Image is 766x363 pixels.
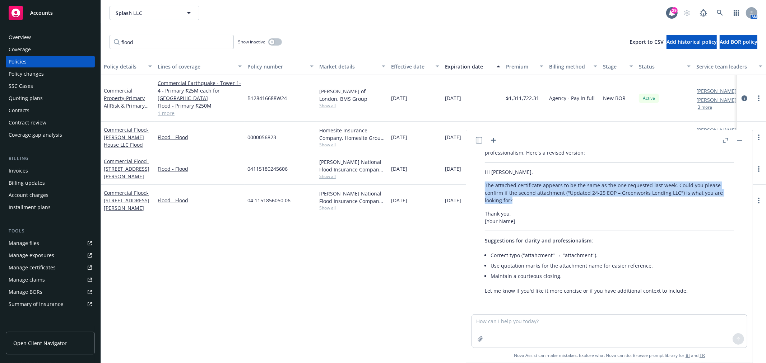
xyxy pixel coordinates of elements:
[9,177,45,189] div: Billing updates
[6,250,95,261] span: Manage exposures
[671,7,678,14] div: 29
[9,262,56,273] div: Manage certificates
[9,298,63,310] div: Summary of insurance
[9,32,31,43] div: Overview
[6,117,95,128] a: Contract review
[6,324,95,331] div: Analytics hub
[9,117,46,128] div: Contract review
[6,32,95,43] a: Overview
[6,298,95,310] a: Summary of insurance
[391,165,407,173] span: [DATE]
[247,133,276,141] span: 0000056823
[6,177,95,189] a: Billing updates
[388,58,442,75] button: Effective date
[755,94,763,103] a: more
[104,126,149,148] span: - [PERSON_NAME] House LLC Flood
[319,190,385,205] div: [PERSON_NAME] National Flood Insurance Company, [PERSON_NAME] Flood
[319,103,385,109] span: Show all
[110,6,199,20] button: Splash LLC
[485,168,734,176] p: Hi [PERSON_NAME],
[6,274,95,286] a: Manage claims
[158,133,242,141] a: Flood - Flood
[642,95,656,102] span: Active
[445,63,492,70] div: Expiration date
[491,260,734,271] li: Use quotation marks for the attachment name for easier reference.
[245,58,316,75] button: Policy number
[9,129,62,141] div: Coverage gap analysis
[700,352,705,358] a: TR
[158,165,242,173] a: Flood - Flood
[9,237,39,249] div: Manage files
[442,58,503,75] button: Expiration date
[630,35,664,49] button: Export to CSV
[720,35,757,49] button: Add BOR policy
[506,63,535,70] div: Premium
[247,63,306,70] div: Policy number
[104,95,149,124] span: - Primary AllRisk & Primary [GEOGRAPHIC_DATA] 1-4
[6,80,95,92] a: SSC Cases
[104,158,149,180] span: - [STREET_ADDRESS][PERSON_NAME]
[319,158,385,173] div: [PERSON_NAME] National Flood Insurance Company, [PERSON_NAME] Flood
[158,63,234,70] div: Lines of coverage
[158,102,242,109] a: Flood - Primary $250M
[9,250,54,261] div: Manage exposures
[6,93,95,104] a: Quoting plans
[6,44,95,55] a: Coverage
[680,6,694,20] a: Start snowing
[696,87,737,95] a: [PERSON_NAME]
[104,189,149,211] a: Commercial Flood
[13,339,67,347] span: Open Client Navigator
[9,80,33,92] div: SSC Cases
[9,202,51,213] div: Installment plans
[319,127,385,142] div: Homesite Insurance Company, Homesite Group Incorporated, Safehold
[445,94,461,102] span: [DATE]
[391,197,407,204] span: [DATE]
[630,38,664,45] span: Export to CSV
[158,79,242,102] a: Commercial Earthquake - Tower 1-4 - Primary $25M each for [GEOGRAPHIC_DATA]
[247,197,291,204] span: 04 1151856050 06
[158,109,242,117] a: 1 more
[729,6,744,20] a: Switch app
[755,165,763,173] a: more
[503,58,546,75] button: Premium
[158,197,242,204] a: Flood - Flood
[6,129,95,141] a: Coverage gap analysis
[319,173,385,179] span: Show all
[9,56,27,67] div: Policies
[6,165,95,176] a: Invoices
[445,165,461,173] span: [DATE]
[104,63,144,70] div: Policy details
[696,96,737,104] a: [PERSON_NAME]
[485,237,593,244] span: Suggestions for clarity and professionalism:
[667,35,717,49] button: Add historical policy
[698,105,712,109] button: 3 more
[110,35,234,49] input: Filter by keyword...
[104,158,149,180] a: Commercial Flood
[445,197,461,204] span: [DATE]
[104,87,149,124] a: Commercial Property
[9,68,44,80] div: Policy changes
[9,93,43,104] div: Quoting plans
[491,250,734,260] li: Correct typo ("attahcment" → "attachment").
[6,237,95,249] a: Manage files
[6,286,95,298] a: Manage BORs
[391,63,431,70] div: Effective date
[546,58,600,75] button: Billing method
[116,9,178,17] span: Splash LLC
[755,133,763,142] a: more
[491,271,734,281] li: Maintain a courteous closing.
[469,348,750,363] span: Nova Assist can make mistakes. Explore what Nova can do: Browse prompt library for and
[30,10,53,16] span: Accounts
[549,94,595,102] span: Agency - Pay in full
[9,189,48,201] div: Account charges
[755,196,763,205] a: more
[238,39,265,45] span: Show inactive
[696,63,755,70] div: Service team leaders
[6,202,95,213] a: Installment plans
[247,94,287,102] span: B128416688W24
[319,63,377,70] div: Market details
[485,181,734,204] p: The attached certificate appears to be the same as the one requested last week. Could you please ...
[9,44,31,55] div: Coverage
[247,165,288,173] span: 04115180245606
[639,63,683,70] div: Status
